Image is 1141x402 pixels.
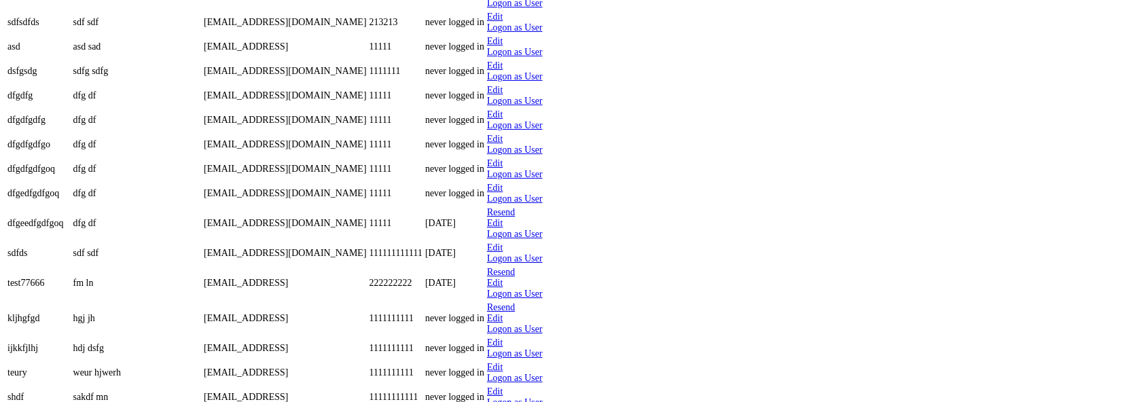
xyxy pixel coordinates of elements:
[369,109,423,132] td: 11111
[369,301,423,335] td: 1111111111
[424,182,485,205] td: never logged in
[487,194,543,204] a: Logon as User
[424,109,485,132] td: never logged in
[487,289,543,299] a: Logon as User
[73,84,202,107] td: dfg df
[487,242,503,253] a: Edit
[73,266,202,300] td: fm ln
[203,266,367,300] td: [EMAIL_ADDRESS]
[7,361,71,384] td: teury
[487,229,543,239] a: Logon as User
[73,133,202,156] td: dfg df
[369,11,423,34] td: 213213
[7,182,71,205] td: dfgedfgdfgoq
[487,47,543,57] a: Logon as User
[369,84,423,107] td: 11111
[73,11,202,34] td: sdf sdf
[369,206,423,240] td: 11111
[369,60,423,83] td: 1111111
[487,60,503,71] a: Edit
[424,266,485,300] td: [DATE]
[369,158,423,181] td: 11111
[73,206,202,240] td: dfg df
[424,337,485,360] td: never logged in
[487,207,515,217] a: Resend
[203,35,367,58] td: [EMAIL_ADDRESS]
[73,158,202,181] td: dfg df
[203,301,367,335] td: [EMAIL_ADDRESS]
[7,337,71,360] td: ijkkfjlhj
[487,36,503,46] a: Edit
[487,169,543,179] a: Logon as User
[7,266,71,300] td: test77666
[203,158,367,181] td: [EMAIL_ADDRESS][DOMAIN_NAME]
[487,109,503,120] a: Edit
[487,373,543,383] a: Logon as User
[203,242,367,265] td: [EMAIL_ADDRESS][DOMAIN_NAME]
[7,35,71,58] td: asd
[7,84,71,107] td: dfgdfg
[7,11,71,34] td: sdfsdfds
[424,133,485,156] td: never logged in
[73,109,202,132] td: dfg df
[487,386,503,397] a: Edit
[487,158,503,168] a: Edit
[7,301,71,335] td: kljhgfgd
[203,11,367,34] td: [EMAIL_ADDRESS][DOMAIN_NAME]
[487,120,543,130] a: Logon as User
[487,71,543,81] a: Logon as User
[73,35,202,58] td: asd sad
[73,361,202,384] td: weur hjwerh
[7,242,71,265] td: sdfds
[487,85,503,95] a: Edit
[487,313,503,323] a: Edit
[203,361,367,384] td: [EMAIL_ADDRESS]
[7,158,71,181] td: dfgdfgdfgoq
[369,361,423,384] td: 1111111111
[203,84,367,107] td: [EMAIL_ADDRESS][DOMAIN_NAME]
[487,337,503,348] a: Edit
[73,182,202,205] td: dfg df
[487,348,543,359] a: Logon as User
[369,242,423,265] td: 111111111111
[487,253,543,263] a: Logon as User
[487,183,503,193] a: Edit
[7,206,71,240] td: dfgeedfgdfgoq
[487,362,503,372] a: Edit
[424,206,485,240] td: [DATE]
[73,242,202,265] td: sdf sdf
[487,145,543,155] a: Logon as User
[487,96,543,106] a: Logon as User
[487,218,503,228] a: Edit
[424,60,485,83] td: never logged in
[424,11,485,34] td: never logged in
[369,182,423,205] td: 11111
[369,337,423,360] td: 1111111111
[424,242,485,265] td: [DATE]
[487,22,543,33] a: Logon as User
[7,133,71,156] td: dfgdfgdfgo
[203,182,367,205] td: [EMAIL_ADDRESS][DOMAIN_NAME]
[487,278,503,288] a: Edit
[203,206,367,240] td: [EMAIL_ADDRESS][DOMAIN_NAME]
[7,60,71,83] td: dsfgsdg
[7,109,71,132] td: dfgdfgdfg
[424,361,485,384] td: never logged in
[487,12,503,22] a: Edit
[369,266,423,300] td: 222222222
[487,134,503,144] a: Edit
[487,302,515,312] a: Resend
[203,109,367,132] td: [EMAIL_ADDRESS][DOMAIN_NAME]
[73,337,202,360] td: hdj dsfg
[369,133,423,156] td: 11111
[424,301,485,335] td: never logged in
[487,324,543,334] a: Logon as User
[424,84,485,107] td: never logged in
[73,301,202,335] td: hgj jh
[203,337,367,360] td: [EMAIL_ADDRESS]
[487,267,515,277] a: Resend
[369,35,423,58] td: 11111
[424,158,485,181] td: never logged in
[424,35,485,58] td: never logged in
[203,60,367,83] td: [EMAIL_ADDRESS][DOMAIN_NAME]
